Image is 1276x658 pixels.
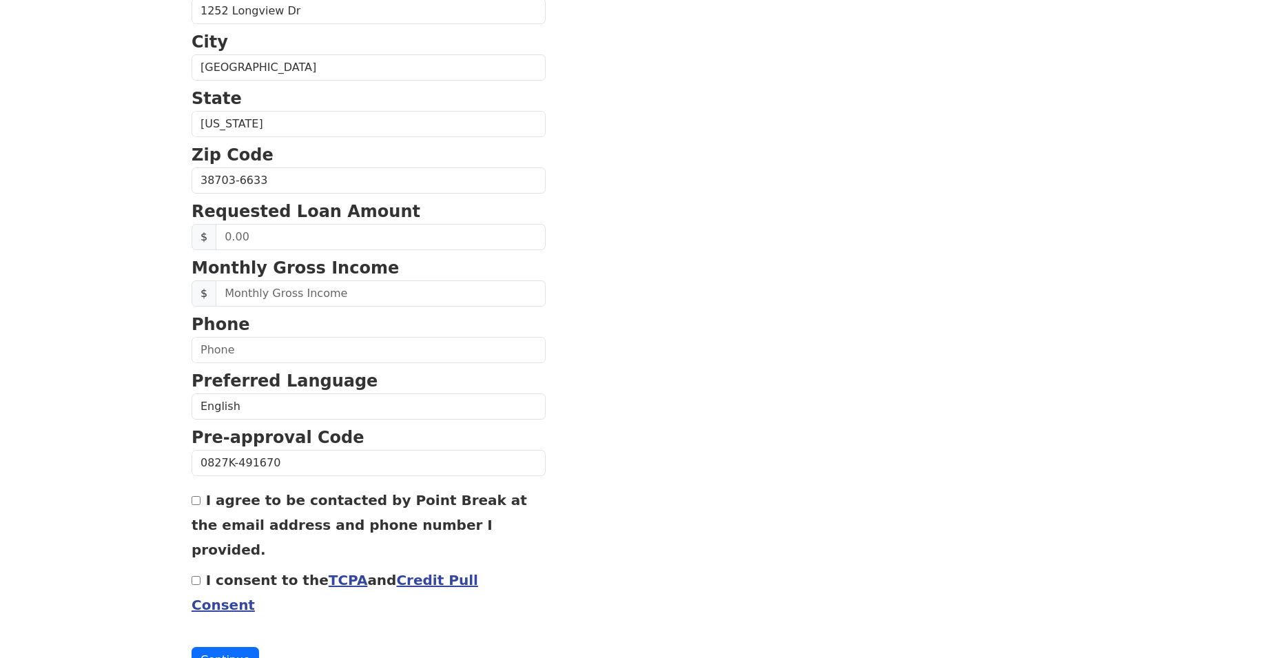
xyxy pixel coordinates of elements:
a: TCPA [329,572,368,588]
strong: Phone [192,315,250,334]
label: I agree to be contacted by Point Break at the email address and phone number I provided. [192,492,527,558]
input: City [192,54,546,81]
strong: City [192,32,228,52]
input: 0.00 [216,224,546,250]
strong: Requested Loan Amount [192,202,420,221]
strong: Zip Code [192,145,274,165]
span: $ [192,280,216,307]
strong: State [192,89,242,108]
input: Phone [192,337,546,363]
span: $ [192,224,216,250]
strong: Preferred Language [192,371,378,391]
input: Monthly Gross Income [216,280,546,307]
input: Zip Code [192,167,546,194]
label: I consent to the and [192,572,478,613]
p: Monthly Gross Income [192,256,546,280]
input: Pre-approval Code [192,450,546,476]
strong: Pre-approval Code [192,428,364,447]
